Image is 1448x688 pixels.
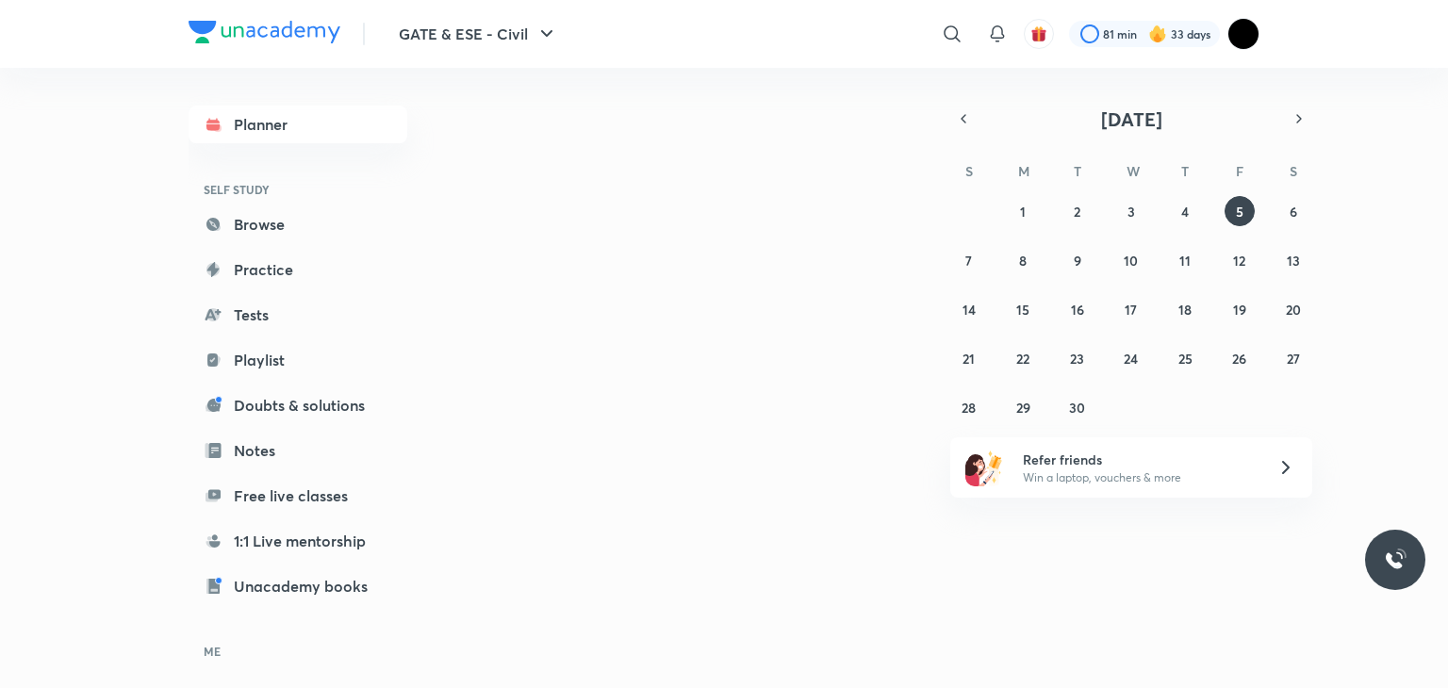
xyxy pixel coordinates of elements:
a: Free live classes [189,477,407,515]
abbr: Sunday [965,162,973,180]
button: September 18, 2025 [1170,294,1200,324]
abbr: September 8, 2025 [1019,252,1027,270]
abbr: September 23, 2025 [1070,350,1084,368]
button: September 22, 2025 [1008,343,1038,373]
abbr: September 27, 2025 [1287,350,1300,368]
abbr: September 21, 2025 [963,350,975,368]
abbr: September 19, 2025 [1233,301,1246,319]
abbr: September 12, 2025 [1233,252,1245,270]
button: September 17, 2025 [1116,294,1146,324]
button: September 21, 2025 [954,343,984,373]
abbr: September 29, 2025 [1016,399,1030,417]
a: Tests [189,296,407,334]
a: Notes [189,432,407,469]
button: September 25, 2025 [1170,343,1200,373]
h6: Refer friends [1023,450,1255,469]
a: Unacademy books [189,567,407,605]
abbr: September 4, 2025 [1181,203,1189,221]
abbr: September 13, 2025 [1287,252,1300,270]
abbr: Saturday [1290,162,1297,180]
button: avatar [1024,19,1054,49]
abbr: Thursday [1181,162,1189,180]
img: Prakhar Charan [1227,18,1259,50]
a: Browse [189,205,407,243]
button: September 1, 2025 [1008,196,1038,226]
img: ttu [1384,549,1407,571]
a: Planner [189,106,407,143]
abbr: September 18, 2025 [1178,301,1192,319]
button: September 23, 2025 [1062,343,1093,373]
button: September 12, 2025 [1225,245,1255,275]
abbr: September 3, 2025 [1127,203,1135,221]
abbr: September 24, 2025 [1124,350,1138,368]
h6: ME [189,635,407,667]
a: Practice [189,251,407,288]
button: September 11, 2025 [1170,245,1200,275]
abbr: September 7, 2025 [965,252,972,270]
img: referral [965,449,1003,486]
button: September 4, 2025 [1170,196,1200,226]
button: September 30, 2025 [1062,392,1093,422]
button: September 15, 2025 [1008,294,1038,324]
button: GATE & ESE - Civil [387,15,569,53]
abbr: September 20, 2025 [1286,301,1301,319]
button: September 19, 2025 [1225,294,1255,324]
abbr: September 15, 2025 [1016,301,1029,319]
button: September 2, 2025 [1062,196,1093,226]
abbr: September 10, 2025 [1124,252,1138,270]
abbr: Monday [1018,162,1029,180]
button: September 14, 2025 [954,294,984,324]
button: September 10, 2025 [1116,245,1146,275]
abbr: September 6, 2025 [1290,203,1297,221]
button: September 16, 2025 [1062,294,1093,324]
button: September 8, 2025 [1008,245,1038,275]
button: September 9, 2025 [1062,245,1093,275]
abbr: September 26, 2025 [1232,350,1246,368]
abbr: September 1, 2025 [1020,203,1026,221]
button: September 7, 2025 [954,245,984,275]
a: Doubts & solutions [189,386,407,424]
button: September 27, 2025 [1278,343,1308,373]
img: avatar [1030,25,1047,42]
span: [DATE] [1101,106,1162,132]
abbr: September 9, 2025 [1074,252,1081,270]
button: September 13, 2025 [1278,245,1308,275]
button: September 24, 2025 [1116,343,1146,373]
button: September 20, 2025 [1278,294,1308,324]
abbr: September 30, 2025 [1069,399,1085,417]
abbr: Friday [1236,162,1243,180]
abbr: September 11, 2025 [1179,252,1191,270]
abbr: September 5, 2025 [1236,203,1243,221]
abbr: September 22, 2025 [1016,350,1029,368]
h6: SELF STUDY [189,173,407,205]
abbr: September 16, 2025 [1071,301,1084,319]
a: Company Logo [189,21,340,48]
abbr: September 14, 2025 [963,301,976,319]
button: September 26, 2025 [1225,343,1255,373]
abbr: Wednesday [1127,162,1140,180]
button: [DATE] [977,106,1286,132]
button: September 29, 2025 [1008,392,1038,422]
button: September 28, 2025 [954,392,984,422]
button: September 5, 2025 [1225,196,1255,226]
button: September 3, 2025 [1116,196,1146,226]
button: September 6, 2025 [1278,196,1308,226]
abbr: September 17, 2025 [1125,301,1137,319]
abbr: September 28, 2025 [962,399,976,417]
abbr: September 2, 2025 [1074,203,1080,221]
a: Playlist [189,341,407,379]
abbr: September 25, 2025 [1178,350,1193,368]
a: 1:1 Live mentorship [189,522,407,560]
img: streak [1148,25,1167,43]
p: Win a laptop, vouchers & more [1023,469,1255,486]
img: Company Logo [189,21,340,43]
abbr: Tuesday [1074,162,1081,180]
